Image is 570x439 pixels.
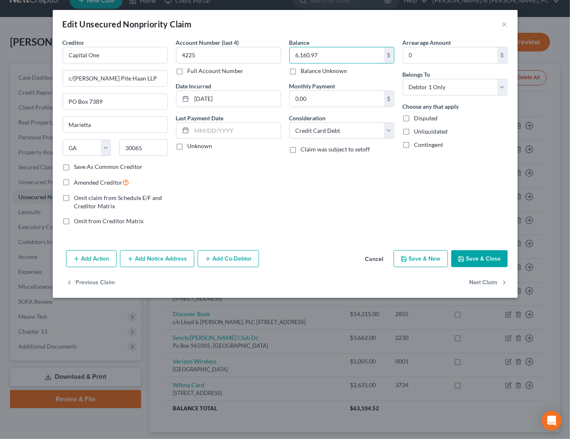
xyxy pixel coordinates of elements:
[192,91,281,107] input: MM/DD/YYYY
[414,115,438,122] span: Disputed
[414,141,443,148] span: Contingent
[470,274,508,291] button: Next Claim
[66,250,117,268] button: Add Action
[289,38,310,47] label: Balance
[359,251,390,268] button: Cancel
[176,38,239,47] label: Account Number (last 4)
[403,38,451,47] label: Arrearage Amount
[542,411,562,431] div: Open Intercom Messenger
[63,117,167,132] input: Enter city...
[74,179,123,186] span: Amended Creditor
[301,146,370,153] span: Claim was subject to setoff
[66,274,115,291] button: Previous Claim
[290,91,384,107] input: 0.00
[120,250,194,268] button: Add Notice Address
[63,18,192,30] div: Edit Unsecured Nonpriority Claim
[451,250,508,268] button: Save & Close
[188,67,244,75] label: Full Account Number
[63,39,85,46] span: Creditor
[289,114,326,122] label: Consideration
[119,139,168,156] input: Enter zip...
[403,102,459,111] label: Choose any that apply
[192,123,281,139] input: MM/DD/YYYY
[289,82,335,90] label: Monthly Payment
[414,128,448,135] span: Unliquidated
[384,47,394,63] div: $
[176,47,281,63] input: XXXX
[74,194,162,210] span: Omit claim from Schedule E/F and Creditor Matrix
[403,71,431,78] span: Belongs To
[63,71,167,86] input: Enter address...
[394,250,448,268] button: Save & New
[176,114,224,122] label: Last Payment Date
[384,91,394,107] div: $
[74,163,143,171] label: Save As Common Creditor
[290,47,384,63] input: 0.00
[301,67,347,75] label: Balance Unknown
[74,217,144,224] span: Omit from Creditor Matrix
[497,47,507,63] div: $
[403,47,497,63] input: 0.00
[188,142,213,150] label: Unknown
[63,94,167,110] input: Apt, Suite, etc...
[198,250,259,268] button: Add Co-Debtor
[502,19,508,29] button: ×
[63,47,168,63] input: Search creditor by name...
[176,82,212,90] label: Date Incurred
